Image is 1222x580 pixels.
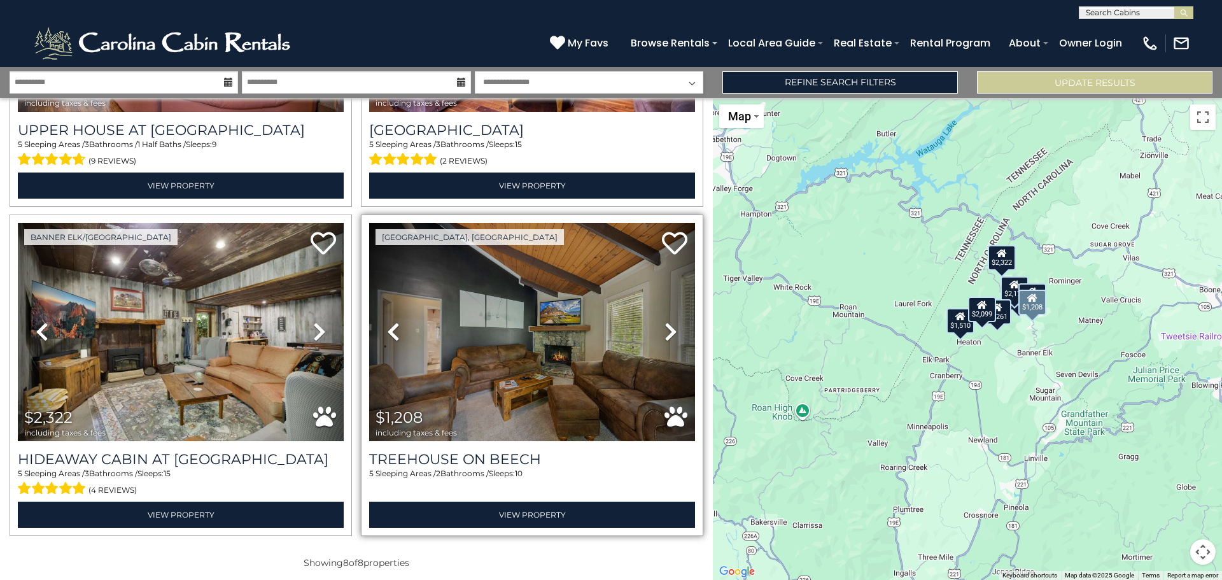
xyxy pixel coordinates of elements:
[515,139,522,149] span: 15
[18,139,22,149] span: 5
[85,139,89,149] span: 3
[18,451,344,468] h3: Hideaway Cabin at Buckeye Creek
[1001,276,1029,302] div: $2,174
[18,139,344,169] div: Sleeping Areas / Bathrooms / Sleeps:
[827,32,898,54] a: Real Estate
[1002,32,1047,54] a: About
[968,296,996,322] div: $2,099
[212,139,216,149] span: 9
[369,139,374,149] span: 5
[18,223,344,441] img: thumbnail_166781112.jpeg
[369,122,695,139] a: [GEOGRAPHIC_DATA]
[137,139,186,149] span: 1 Half Baths /
[24,99,106,107] span: including taxes & fees
[440,153,488,169] span: (2 reviews)
[376,229,564,245] a: [GEOGRAPHIC_DATA], [GEOGRAPHIC_DATA]
[983,299,1011,325] div: $3,261
[662,230,687,258] a: Add to favorites
[85,469,89,478] span: 3
[18,468,344,499] div: Sleeping Areas / Bathrooms / Sleeps:
[358,557,363,569] span: 8
[376,408,423,427] span: $1,208
[515,469,523,478] span: 10
[18,451,344,468] a: Hideaway Cabin at [GEOGRAPHIC_DATA]
[369,469,374,478] span: 5
[1065,572,1134,579] span: Map data ©2025 Google
[10,556,703,569] p: Showing of properties
[369,122,695,139] h3: Sunset View Lodge
[24,428,106,437] span: including taxes & fees
[24,408,73,427] span: $2,322
[1053,32,1128,54] a: Owner Login
[369,223,695,441] img: thumbnail_168730913.jpeg
[88,153,136,169] span: (9 reviews)
[18,122,344,139] h3: Upper House at Tiffanys Estate
[369,468,695,499] div: Sleeping Areas / Bathrooms / Sleeps:
[1190,104,1216,130] button: Toggle fullscreen view
[568,35,608,51] span: My Favs
[946,308,974,334] div: $1,510
[904,32,997,54] a: Rental Program
[311,230,336,258] a: Add to favorites
[164,469,171,478] span: 15
[1142,572,1160,579] a: Terms (opens in new tab)
[436,469,440,478] span: 2
[977,71,1212,94] button: Update Results
[32,24,296,62] img: White-1-2.png
[1018,283,1046,309] div: $1,539
[24,229,178,245] a: Banner Elk/[GEOGRAPHIC_DATA]
[716,563,758,580] img: Google
[18,173,344,199] a: View Property
[88,482,137,499] span: (4 reviews)
[369,139,695,169] div: Sleeping Areas / Bathrooms / Sleeps:
[376,428,457,437] span: including taxes & fees
[1002,571,1057,580] button: Keyboard shortcuts
[988,244,1016,270] div: $2,322
[343,557,349,569] span: 8
[722,71,958,94] a: Refine Search Filters
[369,451,695,468] a: Treehouse On Beech
[18,502,344,528] a: View Property
[716,563,758,580] a: Open this area in Google Maps (opens a new window)
[18,122,344,139] a: Upper House at [GEOGRAPHIC_DATA]
[624,32,716,54] a: Browse Rentals
[1172,34,1190,52] img: mail-regular-white.png
[369,173,695,199] a: View Property
[18,469,22,478] span: 5
[719,104,764,128] button: Change map style
[1141,34,1159,52] img: phone-regular-white.png
[722,32,822,54] a: Local Area Guide
[1018,289,1046,315] div: $1,208
[376,99,457,107] span: including taxes & fees
[436,139,440,149] span: 3
[728,110,751,123] span: Map
[369,502,695,528] a: View Property
[1190,539,1216,565] button: Map camera controls
[550,35,612,52] a: My Favs
[1167,572,1218,579] a: Report a map error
